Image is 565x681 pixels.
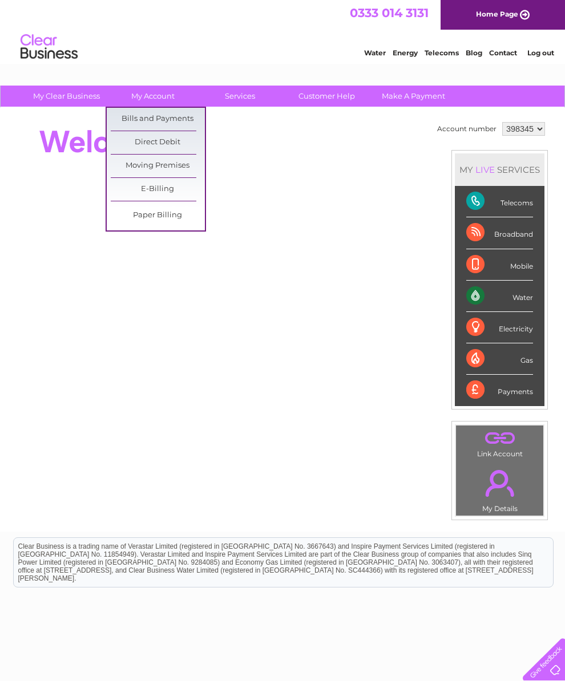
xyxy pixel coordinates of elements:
div: Mobile [466,249,533,281]
div: Gas [466,343,533,375]
div: LIVE [473,164,497,175]
a: Customer Help [280,86,374,107]
td: Account number [434,119,499,139]
td: My Details [455,460,544,516]
img: logo.png [20,30,78,64]
div: Payments [466,375,533,406]
a: Services [193,86,287,107]
a: Log out [527,48,554,57]
a: Paper Billing [111,204,205,227]
a: Make A Payment [366,86,461,107]
a: E-Billing [111,178,205,201]
a: . [459,428,540,448]
a: Moving Premises [111,155,205,177]
a: Bills and Payments [111,108,205,131]
div: Electricity [466,312,533,343]
div: Telecoms [466,186,533,217]
a: . [459,463,540,503]
div: Water [466,281,533,312]
div: Broadband [466,217,533,249]
a: Direct Debit [111,131,205,154]
a: My Clear Business [19,86,114,107]
a: 0333 014 3131 [350,6,429,20]
a: My Account [106,86,200,107]
div: MY SERVICES [455,153,544,186]
a: Energy [393,48,418,57]
a: Telecoms [425,48,459,57]
div: Clear Business is a trading name of Verastar Limited (registered in [GEOGRAPHIC_DATA] No. 3667643... [14,6,553,55]
a: Contact [489,48,517,57]
a: Blog [466,48,482,57]
a: Water [364,48,386,57]
td: Link Account [455,425,544,461]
